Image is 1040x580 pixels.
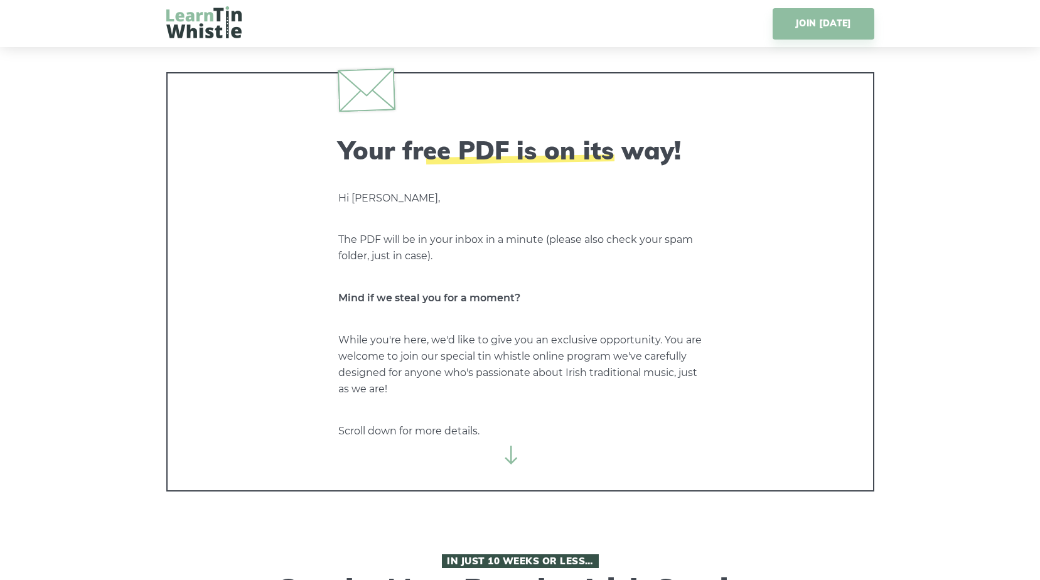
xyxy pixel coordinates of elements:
span: In Just 10 Weeks or Less… [442,554,599,568]
p: While you're here, we'd like to give you an exclusive opportunity. You are welcome to join our sp... [338,332,702,397]
img: LearnTinWhistle.com [166,6,242,38]
img: envelope.svg [337,68,395,112]
p: Hi [PERSON_NAME], [338,190,702,207]
strong: Mind if we steal you for a moment? [338,292,520,304]
p: Scroll down for more details. [338,423,702,439]
p: The PDF will be in your inbox in a minute (please also check your spam folder, just in case). [338,232,702,264]
h2: Your free PDF is on its way! [338,135,702,165]
a: JOIN [DATE] [773,8,874,40]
